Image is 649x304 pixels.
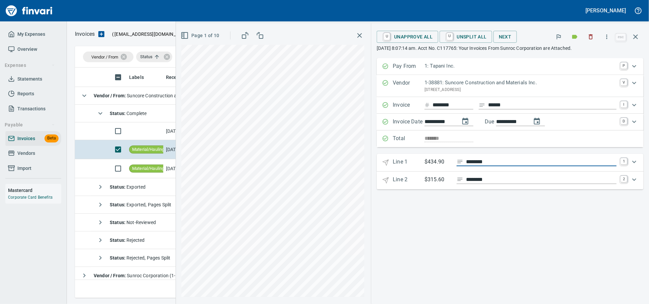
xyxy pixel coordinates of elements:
div: Expand [377,172,644,189]
p: [DATE] 8:07:14 am. Acct No. C117765: Your Invoices From Sunroc Corporation are Attached. [377,45,644,52]
p: Due [485,118,517,126]
button: [PERSON_NAME] [584,5,628,16]
div: Expand [377,58,644,75]
button: Payable [2,119,58,131]
a: InvoicesBeta [5,131,61,146]
span: Beta [44,134,59,142]
span: [EMAIL_ADDRESS][DOMAIN_NAME] [114,31,191,37]
p: Invoice [393,101,425,110]
a: Import [5,161,61,176]
span: Rejected, Pages Split [110,255,170,261]
div: Expand [377,97,644,114]
td: [DATE] [163,140,200,159]
span: Received [166,73,186,81]
div: Vendor / From [83,52,133,62]
span: Suncore Construction and Materials Inc. (1-38881) [94,93,235,98]
p: $315.60 [425,176,451,184]
p: Invoice Date [393,118,425,126]
button: Next [493,31,517,43]
h5: [PERSON_NAME] [586,7,626,14]
button: More [599,29,614,44]
button: UUnsplit All [440,31,492,43]
td: [DATE] [163,122,200,140]
button: Upload an Invoice [95,30,108,38]
span: Import [17,164,31,173]
span: Labels [129,73,144,81]
span: Received [166,73,195,81]
nav: breadcrumb [75,30,95,38]
span: My Expenses [17,30,45,38]
span: Close invoice [614,29,644,45]
strong: Vendor / From : [94,273,127,278]
strong: Status : [110,111,126,116]
strong: Status : [110,237,126,243]
a: D [621,118,627,124]
td: [DATE] [163,159,200,178]
span: Unsplit All [445,31,487,42]
div: Expand [377,154,644,172]
span: Page 1 of 10 [182,31,219,40]
p: Line 2 [393,176,425,185]
span: Rejected [110,237,145,243]
button: UUnapprove All [377,31,438,43]
a: esc [616,33,626,41]
button: Labels [567,29,582,44]
span: Complete [110,111,147,116]
p: $434.90 [425,158,451,166]
strong: Vendor / From : [94,93,127,98]
span: Transactions [17,105,45,113]
span: Invoices [17,134,35,143]
a: Transactions [5,101,61,116]
span: Vendor / From [91,55,118,60]
button: Expenses [2,59,58,72]
p: Pay From [393,62,425,71]
span: Exported, Pages Split [110,202,171,207]
button: Page 1 of 10 [179,29,222,42]
button: Flag [551,29,566,44]
p: Vendor [393,79,425,93]
a: 2 [621,176,627,182]
a: U [447,33,453,40]
a: I [621,101,627,108]
span: Material/Hauling [129,166,167,172]
strong: Status : [110,220,126,225]
strong: Status : [110,202,126,207]
p: 1-38881: Suncore Construction and Materials Inc. [425,79,617,87]
span: Unapprove All [382,31,433,42]
a: Statements [5,72,61,87]
span: Expenses [5,61,55,70]
span: Not-Reviewed [110,220,156,225]
div: Expand [377,75,644,97]
p: Invoices [75,30,95,38]
span: Overview [17,45,37,54]
span: Sunroc Corporation (1-38881) [94,273,191,278]
a: Reports [5,86,61,101]
svg: Invoice number [425,101,430,109]
span: Payable [5,121,55,129]
div: Status [136,52,172,62]
button: Discard [583,29,598,44]
span: Next [499,33,512,41]
span: Exported [110,184,146,190]
h6: Mastercard [8,187,61,194]
p: 1: Tapani Inc. [425,62,617,70]
a: Overview [5,42,61,57]
span: Reports [17,90,34,98]
a: My Expenses [5,27,61,42]
svg: Invoice description [479,102,485,108]
a: Vendors [5,146,61,161]
img: Finvari [4,3,54,19]
p: Line 1 [393,158,425,168]
span: Labels [129,73,153,81]
span: Statements [17,75,42,83]
a: P [621,62,627,69]
button: change date [457,113,473,129]
span: Status [140,54,161,60]
div: Expand [377,114,644,130]
p: ( ) [108,31,193,37]
a: U [384,33,390,40]
span: Vendors [17,149,35,158]
button: change due date [529,113,545,129]
a: Corporate Card Benefits [8,195,53,200]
